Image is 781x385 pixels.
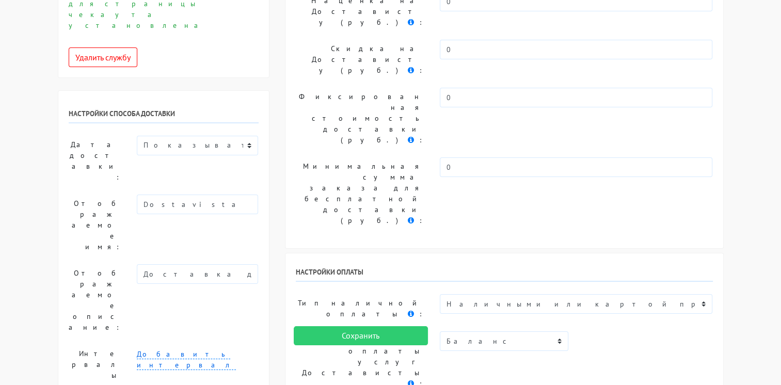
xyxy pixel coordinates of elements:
[294,326,428,346] input: Сохранить
[61,195,130,256] label: Отображаемое имя:
[296,268,713,282] h6: Настройки оплаты
[288,294,432,323] label: Тип наличной оплаты :
[288,88,432,149] label: Фиксированная стоимость доставки (руб.) :
[69,109,259,123] h6: Настройки способа доставки
[69,47,137,67] button: Удалить службу
[137,349,236,370] a: Добавить интервал
[288,157,432,230] label: Минимальная сумма заказа для бесплатной доставки (руб.) :
[61,264,130,336] label: Отображаемое описание:
[61,136,130,186] label: Дата доставки:
[288,40,432,79] label: Скидка на Достависту (руб.) :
